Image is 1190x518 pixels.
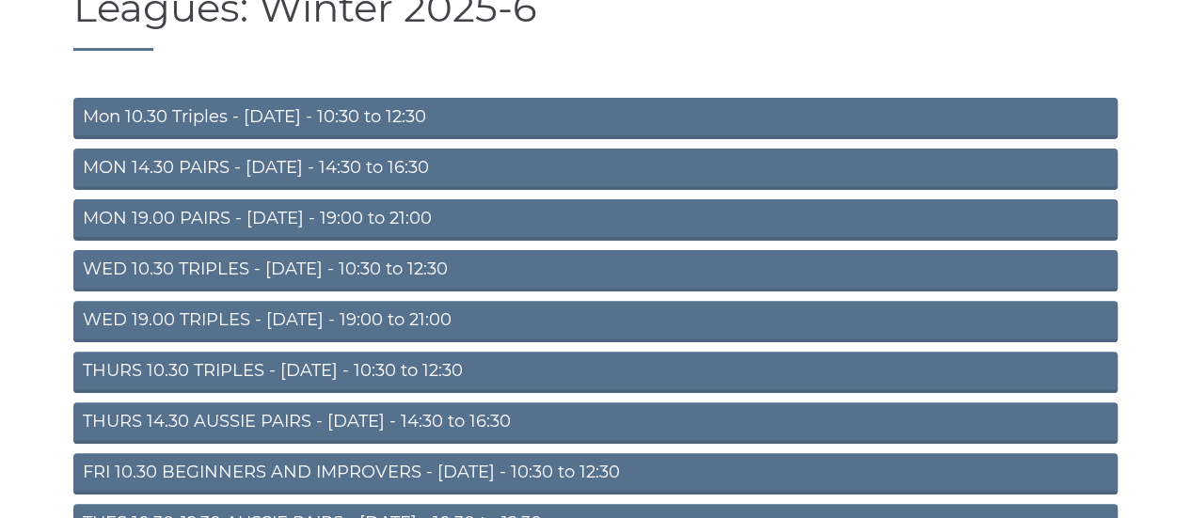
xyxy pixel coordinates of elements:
a: THURS 10.30 TRIPLES - [DATE] - 10:30 to 12:30 [73,352,1118,393]
a: MON 19.00 PAIRS - [DATE] - 19:00 to 21:00 [73,199,1118,241]
a: Mon 10.30 Triples - [DATE] - 10:30 to 12:30 [73,98,1118,139]
a: WED 10.30 TRIPLES - [DATE] - 10:30 to 12:30 [73,250,1118,291]
a: THURS 14.30 AUSSIE PAIRS - [DATE] - 14:30 to 16:30 [73,402,1118,444]
a: WED 19.00 TRIPLES - [DATE] - 19:00 to 21:00 [73,301,1118,342]
a: FRI 10.30 BEGINNERS AND IMPROVERS - [DATE] - 10:30 to 12:30 [73,453,1118,494]
a: MON 14.30 PAIRS - [DATE] - 14:30 to 16:30 [73,149,1118,190]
